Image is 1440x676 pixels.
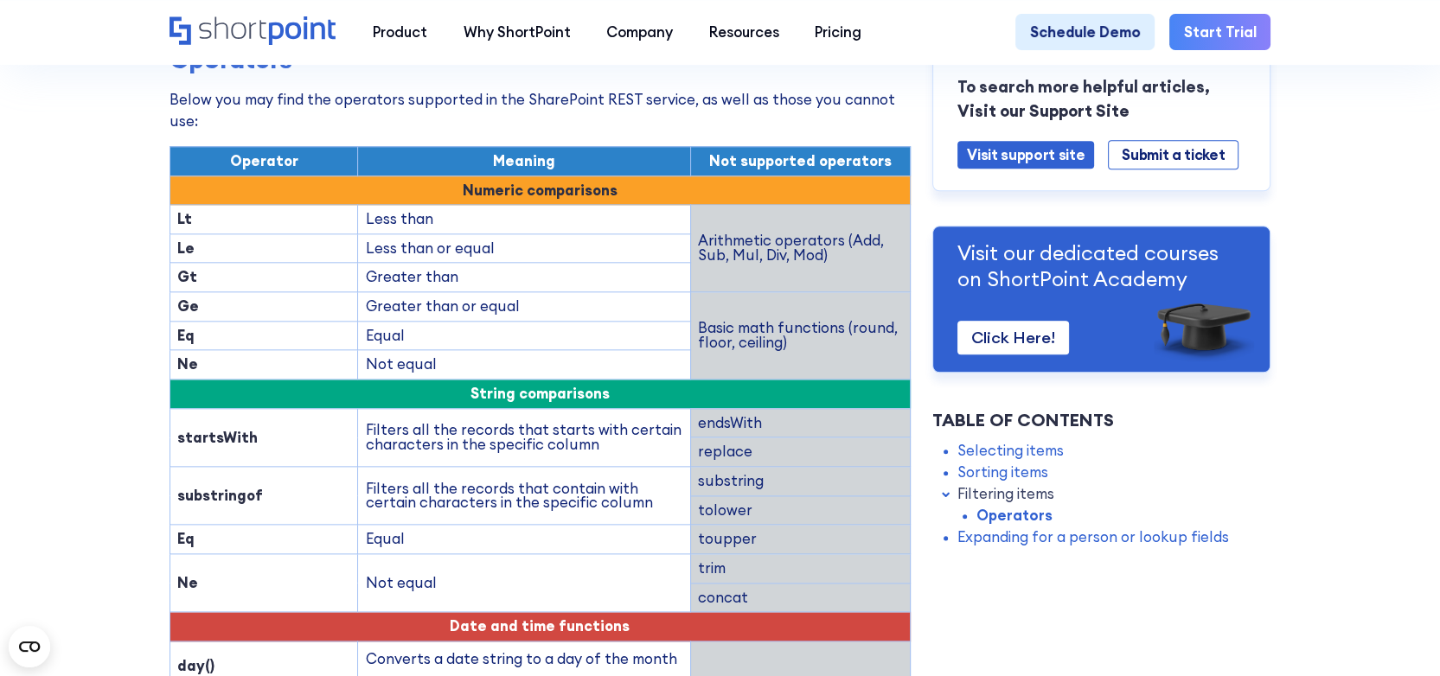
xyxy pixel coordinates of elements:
[177,209,192,227] strong: Lt
[1108,141,1238,170] a: Submit a ticket
[358,205,690,234] td: Less than
[691,14,797,50] a: Resources
[358,292,690,322] td: Greater than or equal
[170,89,911,132] p: Below you may find the operators supported in the SharePoint REST service, as well as those you c...
[177,239,195,257] strong: Le
[177,656,214,674] strong: day()
[358,350,690,379] td: Not equal
[470,384,610,402] span: String comparisons
[709,151,892,169] span: Not supported operators
[463,22,570,43] div: Why ShortPoint
[177,354,198,373] strong: Ne
[690,467,910,496] td: substring
[588,14,691,50] a: Company
[690,495,910,525] td: tolower
[9,626,50,667] button: Open CMP widget
[493,151,555,169] span: Meaning
[463,181,618,199] strong: Numeric comparisons
[170,16,337,48] a: Home
[358,525,690,554] td: Equal
[932,408,1270,434] div: Table of Contents
[690,205,910,292] td: Arithmetic operators (Add, Sub, Mul, Div, Mod)
[358,408,690,466] td: Filters all the records that starts with certain characters in the specific column
[690,525,910,554] td: toupper
[690,408,910,437] td: endsWith
[606,22,673,43] div: Company
[358,233,690,263] td: Less than or equal
[358,467,690,525] td: Filters all the records that contain with certain characters in the specific column
[957,142,1094,169] a: Visit support site
[815,22,861,43] div: Pricing
[355,14,445,50] a: Product
[358,263,690,292] td: Greater than
[177,326,195,344] strong: Eq
[957,240,1245,293] p: Visit our dedicated courses on ShortPoint Academy
[450,616,630,635] span: Date and time functions
[1130,476,1440,676] iframe: Chat Widget
[373,22,427,43] div: Product
[690,437,910,467] td: replace
[976,505,1053,526] a: Operators
[957,321,1069,354] a: Click Here!
[230,151,298,169] span: Operator
[358,321,690,350] td: Equal
[170,45,911,75] h3: Operators
[358,554,690,612] td: Not equal
[177,267,197,285] strong: Gt
[365,648,682,670] p: Converts a date string to a day of the month
[177,486,263,504] strong: substringof
[957,483,1054,505] a: Filtering items
[177,573,198,591] strong: Ne
[957,526,1229,548] a: Expanding for a person or lookup fields
[709,22,779,43] div: Resources
[1015,14,1155,50] a: Schedule Demo
[445,14,589,50] a: Why ShortPoint
[690,583,910,612] td: concat
[957,462,1048,483] a: Sorting items
[957,441,1064,462] a: Selecting items
[1169,14,1270,50] a: Start Trial
[177,428,258,446] strong: startsWith
[177,297,199,315] strong: Ge
[957,75,1245,124] p: To search more helpful articles, Visit our Support Site
[177,529,195,547] strong: Eq
[797,14,880,50] a: Pricing
[690,292,910,379] td: Basic math functions (round, floor, ceiling)
[690,554,910,584] td: trim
